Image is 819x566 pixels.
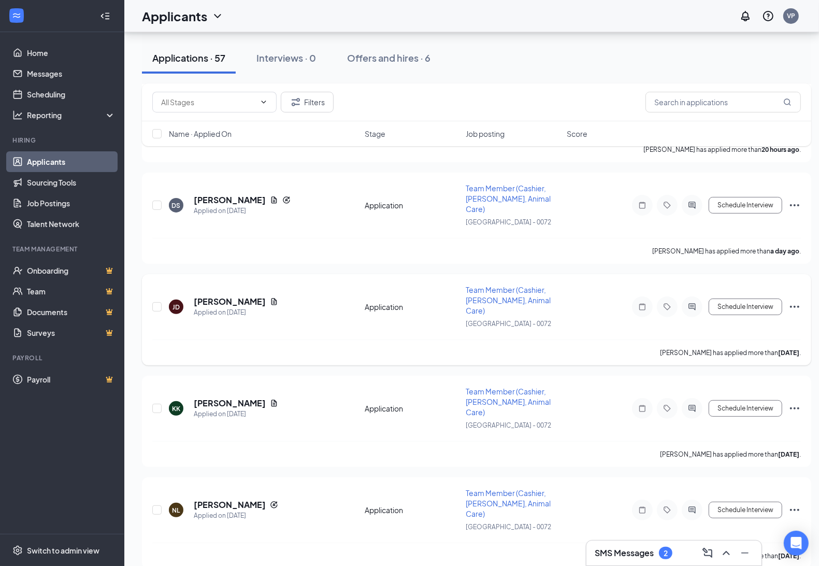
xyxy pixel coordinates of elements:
[595,547,654,559] h3: SMS Messages
[282,196,291,204] svg: Reapply
[347,51,430,64] div: Offers and hires · 6
[788,402,801,415] svg: Ellipses
[699,545,716,561] button: ComposeMessage
[661,404,673,413] svg: Tag
[466,183,551,214] span: Team Member (Cashier, [PERSON_NAME], Animal Care)
[161,96,255,108] input: All Stages
[194,307,278,318] div: Applied on [DATE]
[664,549,668,558] div: 2
[770,247,799,255] b: a day ago
[720,547,732,559] svg: ChevronUp
[739,547,751,559] svg: Minimize
[365,200,459,210] div: Application
[27,84,116,105] a: Scheduling
[645,92,801,112] input: Search in applications
[270,501,278,509] svg: Reapply
[466,218,551,226] span: [GEOGRAPHIC_DATA] - 0072
[194,296,266,307] h5: [PERSON_NAME]
[636,303,649,311] svg: Note
[778,450,799,458] b: [DATE]
[290,96,302,108] svg: Filter
[270,399,278,407] svg: Document
[661,506,673,514] svg: Tag
[718,545,735,561] button: ChevronUp
[739,10,752,22] svg: Notifications
[701,547,714,559] svg: ComposeMessage
[27,214,116,234] a: Talent Network
[709,502,782,518] button: Schedule Interview
[709,400,782,417] button: Schedule Interview
[466,387,551,417] span: Team Member (Cashier, [PERSON_NAME], Animal Care)
[172,201,181,210] div: DS
[466,320,551,328] span: [GEOGRAPHIC_DATA] - 0072
[27,43,116,63] a: Home
[661,303,673,311] svg: Tag
[661,201,673,209] svg: Tag
[27,369,116,390] a: PayrollCrown
[737,545,753,561] button: Minimize
[466,523,551,531] span: [GEOGRAPHIC_DATA] - 0072
[762,10,774,22] svg: QuestionInfo
[194,398,266,409] h5: [PERSON_NAME]
[636,404,649,413] svg: Note
[260,98,268,106] svg: ChevronDown
[27,110,116,120] div: Reporting
[365,302,459,312] div: Application
[194,511,278,521] div: Applied on [DATE]
[636,201,649,209] svg: Note
[270,196,278,204] svg: Document
[686,201,698,209] svg: ActiveChat
[27,302,116,322] a: DocumentsCrown
[365,403,459,414] div: Application
[660,348,801,357] p: [PERSON_NAME] has applied more than .
[270,298,278,306] svg: Document
[12,136,113,145] div: Hiring
[12,110,23,120] svg: Analysis
[660,450,801,459] p: [PERSON_NAME] has applied more than .
[788,504,801,516] svg: Ellipses
[12,353,113,362] div: Payroll
[194,194,266,206] h5: [PERSON_NAME]
[652,247,801,256] p: [PERSON_NAME] has applied more than .
[169,129,232,139] span: Name · Applied On
[27,172,116,193] a: Sourcing Tools
[778,552,799,560] b: [DATE]
[466,285,551,315] span: Team Member (Cashier, [PERSON_NAME], Animal Care)
[194,409,278,419] div: Applied on [DATE]
[194,499,266,511] h5: [PERSON_NAME]
[636,506,649,514] svg: Note
[256,51,316,64] div: Interviews · 0
[27,63,116,84] a: Messages
[172,404,180,413] div: KK
[12,545,23,556] svg: Settings
[27,260,116,281] a: OnboardingCrown
[466,421,551,429] span: [GEOGRAPHIC_DATA] - 0072
[152,51,225,64] div: Applications · 57
[686,303,698,311] svg: ActiveChat
[466,129,505,139] span: Job posting
[784,531,809,556] div: Open Intercom Messenger
[788,199,801,211] svg: Ellipses
[788,301,801,313] svg: Ellipses
[27,545,99,556] div: Switch to admin view
[142,7,207,25] h1: Applicants
[686,404,698,413] svg: ActiveChat
[27,322,116,343] a: SurveysCrown
[466,488,551,518] span: Team Member (Cashier, [PERSON_NAME], Animal Care)
[709,299,782,315] button: Schedule Interview
[12,245,113,253] div: Team Management
[787,11,795,20] div: VP
[100,11,110,21] svg: Collapse
[27,281,116,302] a: TeamCrown
[778,349,799,357] b: [DATE]
[173,506,180,515] div: NL
[686,506,698,514] svg: ActiveChat
[281,92,334,112] button: Filter Filters
[567,129,587,139] span: Score
[27,193,116,214] a: Job Postings
[27,151,116,172] a: Applicants
[709,197,782,214] button: Schedule Interview
[173,303,180,312] div: JD
[11,10,22,21] svg: WorkstreamLogo
[365,129,385,139] span: Stage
